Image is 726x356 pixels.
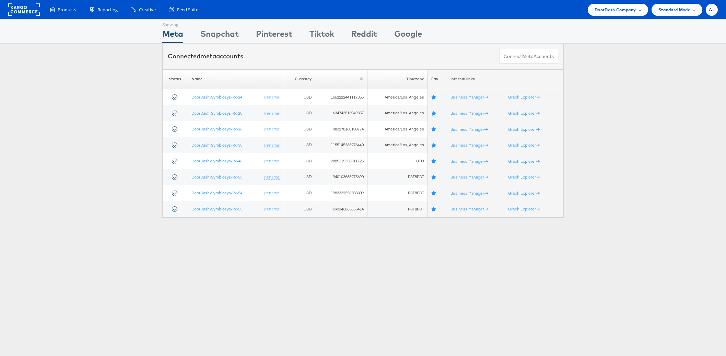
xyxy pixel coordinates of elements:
span: Products [58,7,76,13]
td: PST8PDT [367,185,428,201]
td: USD [284,105,315,121]
a: Graph Explorer [508,158,540,163]
div: Meta [162,28,183,43]
div: Reddit [351,28,377,43]
a: DoorDash-Symbiosys-Rx-53 [191,174,242,179]
a: DoorDash-Symbiosys-Rx-25 [191,110,242,115]
td: America/Los_Angeles [367,121,428,137]
a: (rename) [264,142,280,148]
a: Graph Explorer [508,206,540,211]
a: Business Manager [450,94,488,100]
a: Graph Explorer [508,126,540,131]
td: 1283332556503809 [315,185,367,201]
td: 940103668275690 [315,169,367,185]
span: meta [200,52,216,60]
th: Timezone [367,69,428,89]
a: Business Manager [450,142,488,147]
a: (rename) [264,94,280,100]
div: Google [394,28,422,43]
a: Graph Explorer [508,94,540,100]
a: Business Manager [450,190,488,195]
div: Connected accounts [168,52,243,61]
a: DoorDash-Symbiosys-Rx-55 [191,206,242,211]
a: DoorDash-Symbiosys-Rx-26 [191,126,242,131]
th: ID [315,69,367,89]
td: 593346863655414 [315,201,367,217]
td: USD [284,169,315,185]
td: PST8PDT [367,201,428,217]
td: USD [284,137,315,153]
div: Pinterest [256,28,292,43]
div: Tiktok [309,28,334,43]
td: 634743815949357 [315,105,367,121]
a: (rename) [264,190,280,196]
a: Graph Explorer [508,190,540,195]
td: USD [284,201,315,217]
td: USD [284,89,315,105]
span: DoorDash Company [595,6,636,13]
a: DoorDash-Symbiosys-Rx-46 [191,158,242,163]
a: Business Manager [450,126,488,131]
a: (rename) [264,158,280,164]
td: 983278160100774 [315,121,367,137]
td: America/Los_Angeles [367,105,428,121]
a: DoorDash-Symbiosys-Rx-35 [191,142,242,147]
td: USD [284,185,315,201]
a: DoorDash-Symbiosys-Rx-54 [191,190,242,195]
td: 1562222441117355 [315,89,367,105]
a: DoorDash-Symbiosys-Rx-24 [191,94,242,99]
div: Snapchat [200,28,239,43]
td: PST8PDT [367,169,428,185]
th: Currency [284,69,315,89]
a: Graph Explorer [508,142,540,147]
a: Graph Explorer [508,110,540,115]
a: (rename) [264,174,280,180]
th: Status [163,69,188,89]
button: ConnectmetaAccounts [499,49,558,64]
span: Reporting [97,7,118,13]
a: Graph Explorer [508,174,540,179]
td: USD [284,121,315,137]
a: Business Manager [450,110,488,115]
a: (rename) [264,110,280,116]
span: meta [522,53,534,60]
a: Business Manager [450,158,488,163]
span: AJ [709,8,715,12]
a: (rename) [264,206,280,212]
a: (rename) [264,126,280,132]
a: Business Manager [450,174,488,179]
td: UTC [367,153,428,169]
span: Standard Mode [658,6,690,13]
td: America/Los_Angeles [367,89,428,105]
th: Name [188,69,284,89]
span: Creative [139,7,156,13]
a: Business Manager [450,206,488,211]
div: Showing [162,20,183,28]
span: Feed Suite [177,7,198,13]
td: USD [284,153,315,169]
td: America/Los_Angeles [367,137,428,153]
td: 1155145266276440 [315,137,367,153]
td: 2885115358311725 [315,153,367,169]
